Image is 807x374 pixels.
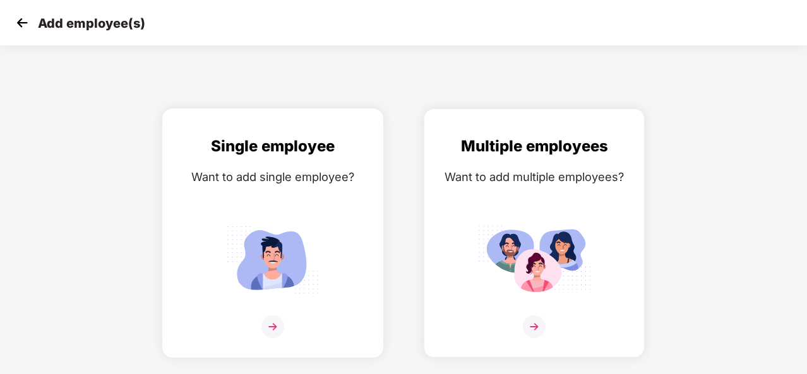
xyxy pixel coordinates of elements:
[176,168,370,186] div: Want to add single employee?
[437,134,631,158] div: Multiple employees
[261,315,284,338] img: svg+xml;base64,PHN2ZyB4bWxucz0iaHR0cDovL3d3dy53My5vcmcvMjAwMC9zdmciIHdpZHRoPSIzNiIgaGVpZ2h0PSIzNi...
[38,16,145,31] p: Add employee(s)
[176,134,370,158] div: Single employee
[13,13,32,32] img: svg+xml;base64,PHN2ZyB4bWxucz0iaHR0cDovL3d3dy53My5vcmcvMjAwMC9zdmciIHdpZHRoPSIzMCIgaGVpZ2h0PSIzMC...
[437,168,631,186] div: Want to add multiple employees?
[216,220,330,299] img: svg+xml;base64,PHN2ZyB4bWxucz0iaHR0cDovL3d3dy53My5vcmcvMjAwMC9zdmciIGlkPSJTaW5nbGVfZW1wbG95ZWUiIH...
[523,315,546,338] img: svg+xml;base64,PHN2ZyB4bWxucz0iaHR0cDovL3d3dy53My5vcmcvMjAwMC9zdmciIHdpZHRoPSIzNiIgaGVpZ2h0PSIzNi...
[477,220,591,299] img: svg+xml;base64,PHN2ZyB4bWxucz0iaHR0cDovL3d3dy53My5vcmcvMjAwMC9zdmciIGlkPSJNdWx0aXBsZV9lbXBsb3llZS...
